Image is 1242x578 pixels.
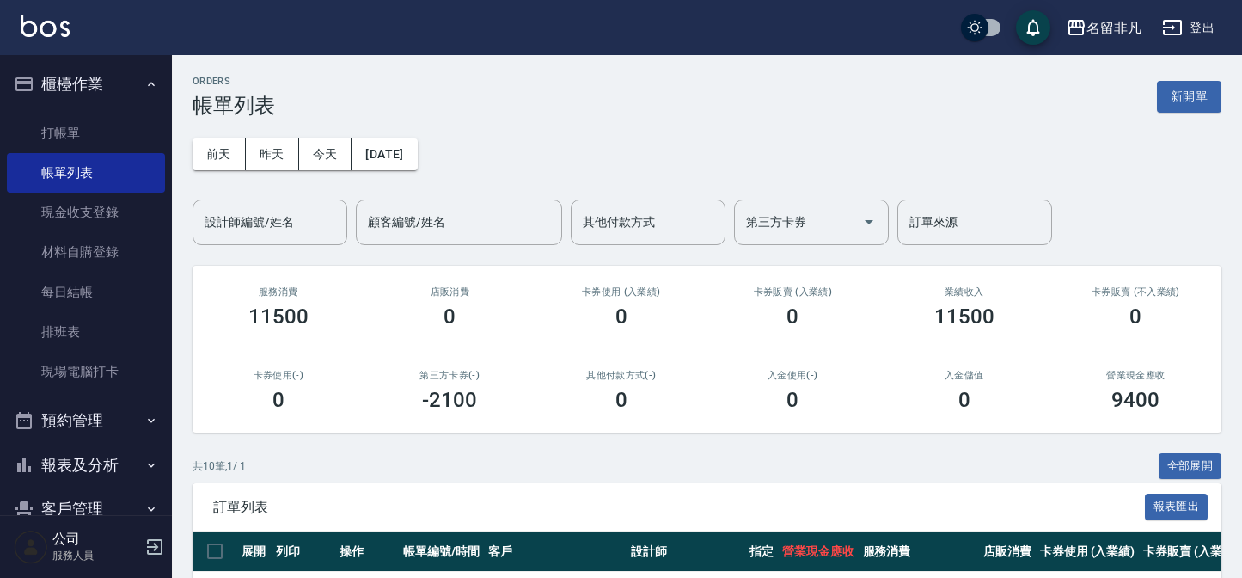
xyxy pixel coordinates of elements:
h3: 9400 [1111,388,1159,412]
h2: 其他付款方式(-) [556,370,687,381]
a: 材料自購登錄 [7,232,165,272]
h2: 營業現金應收 [1071,370,1202,381]
h2: 卡券販賣 (不入業績) [1071,286,1202,298]
h3: -2100 [422,388,477,412]
a: 排班表 [7,312,165,352]
button: 昨天 [246,138,299,170]
th: 卡券使用 (入業績) [1036,532,1140,572]
button: 登出 [1155,12,1221,44]
h3: 0 [272,388,284,412]
span: 訂單列表 [213,499,1145,516]
th: 服務消費 [859,532,979,572]
h2: 卡券使用(-) [213,370,344,381]
h2: 店販消費 [385,286,516,298]
th: 帳單編號/時間 [399,532,484,572]
h2: 卡券使用 (入業績) [556,286,687,298]
h3: 0 [958,388,970,412]
a: 打帳單 [7,114,165,153]
h3: 0 [786,388,798,412]
div: 名留非凡 [1086,17,1141,39]
h5: 公司 [52,531,140,548]
h3: 11500 [248,304,309,329]
button: [DATE] [352,138,417,170]
a: 現金收支登錄 [7,193,165,232]
img: Logo [21,15,70,37]
th: 操作 [335,532,399,572]
button: 櫃檯作業 [7,62,165,107]
button: 今天 [299,138,352,170]
th: 客戶 [484,532,627,572]
a: 每日結帳 [7,273,165,312]
p: 服務人員 [52,548,140,563]
h2: 第三方卡券(-) [385,370,516,381]
h2: 業績收入 [899,286,1030,298]
button: 前天 [193,138,246,170]
button: Open [855,208,883,236]
button: 客戶管理 [7,487,165,532]
a: 現場電腦打卡 [7,352,165,391]
h3: 0 [615,304,627,329]
th: 店販消費 [979,532,1036,572]
button: 報表匯出 [1145,494,1208,520]
button: 名留非凡 [1059,10,1148,46]
h2: 入金儲值 [899,370,1030,381]
a: 報表匯出 [1145,498,1208,514]
th: 列印 [272,532,335,572]
h3: 0 [786,304,798,329]
p: 共 10 筆, 1 / 1 [193,458,246,474]
button: 報表及分析 [7,443,165,488]
button: 新開單 [1157,81,1221,113]
a: 帳單列表 [7,153,165,193]
th: 設計師 [627,532,745,572]
h3: 0 [444,304,456,329]
h3: 11500 [934,304,994,329]
th: 營業現金應收 [778,532,859,572]
h3: 帳單列表 [193,94,275,118]
th: 指定 [745,532,778,572]
h3: 服務消費 [213,286,344,298]
th: 展開 [237,532,272,572]
img: Person [14,530,48,564]
h2: 入金使用(-) [728,370,859,381]
button: 預約管理 [7,398,165,443]
h3: 0 [1129,304,1141,329]
button: 全部展開 [1159,453,1222,480]
a: 新開單 [1157,88,1221,104]
h2: ORDERS [193,76,275,87]
h3: 0 [615,388,627,412]
button: save [1016,10,1050,45]
h2: 卡券販賣 (入業績) [728,286,859,298]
